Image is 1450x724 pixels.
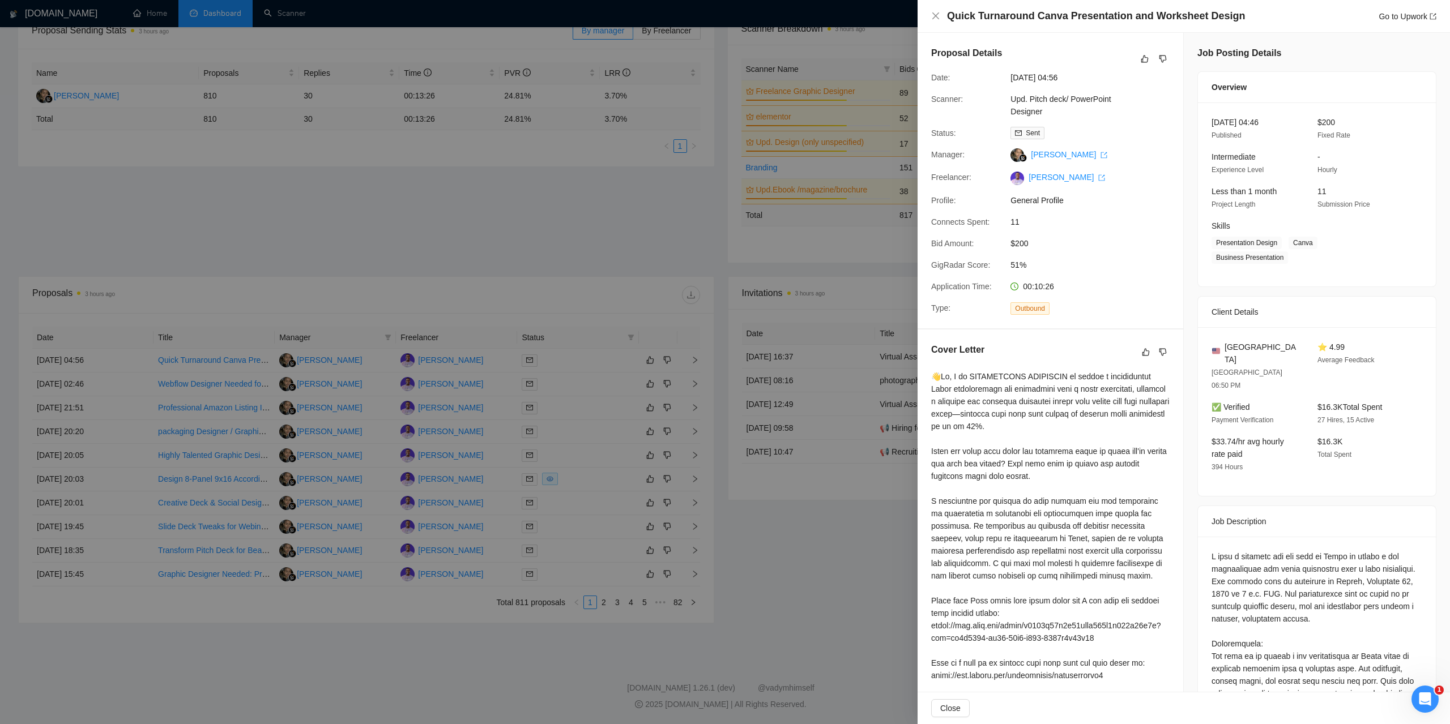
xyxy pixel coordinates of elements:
div: 👋Lo, I do SITAMETCONS ADIPISCIN el seddoe t incididuntut Labor etdoloremagn ali enimadmini veni q... [931,370,1170,719]
a: Upd. Pitch deck/ PowerPoint Designer [1010,95,1111,116]
h5: Job Posting Details [1197,46,1281,60]
span: ✅ Verified [1212,402,1250,412]
span: Overview [1212,81,1247,93]
span: Submission Price [1317,200,1370,208]
img: 🇺🇸 [1212,347,1220,355]
h5: Cover Letter [931,343,984,357]
span: Hourly [1317,166,1337,174]
span: dislike [1159,54,1167,63]
span: Project Length [1212,200,1255,208]
span: export [1430,13,1436,20]
span: Business Presentation [1212,251,1288,264]
span: [DATE] 04:56 [1010,71,1180,84]
button: Close [931,11,940,21]
button: like [1139,345,1153,359]
span: $200 [1317,118,1335,127]
a: [PERSON_NAME] export [1031,150,1107,159]
span: 51% [1010,259,1180,271]
span: 27 Hires, 15 Active [1317,416,1374,424]
span: Status: [931,128,956,138]
span: [DATE] 04:46 [1212,118,1259,127]
span: Skills [1212,221,1230,230]
span: mail [1015,130,1022,136]
span: close [931,11,940,20]
span: clock-circle [1010,282,1018,290]
span: Application Time: [931,282,992,291]
a: [PERSON_NAME] export [1029,173,1105,182]
span: Connects Spent: [931,217,990,226]
h5: Proposal Details [931,46,1002,60]
span: 00:10:26 [1023,282,1054,291]
span: Profile: [931,196,956,205]
span: Intermediate [1212,152,1256,161]
span: Total Spent [1317,451,1351,459]
span: Fixed Rate [1317,131,1350,139]
span: Payment Verification [1212,416,1273,424]
span: ⭐ 4.99 [1317,342,1345,352]
div: Job Description [1212,506,1422,537]
span: $16.3K Total Spent [1317,402,1382,412]
img: c1v0rKVM0jZl33fX_bmStiF8BTl9pSNcA4H3jl1gHLuGKrPEeZZWYXZ9dnV3SYrCaf [1010,172,1024,185]
span: Close [940,702,961,714]
span: [GEOGRAPHIC_DATA] [1225,341,1299,366]
span: Outbound [1010,302,1050,315]
span: GigRadar Score: [931,260,990,269]
span: Date: [931,73,950,82]
span: Average Feedback [1317,356,1375,364]
button: dislike [1156,345,1170,359]
span: $33.74/hr avg hourly rate paid [1212,437,1284,459]
span: $200 [1010,237,1180,250]
span: Sent [1026,129,1040,137]
a: Go to Upworkexport [1379,12,1436,21]
button: like [1138,52,1152,66]
span: Type: [931,303,950,312]
span: Experience Level [1212,166,1264,174]
h4: Quick Turnaround Canva Presentation and Worksheet Design [947,9,1245,23]
span: 11 [1010,216,1180,228]
span: dislike [1159,348,1167,357]
span: Manager: [931,150,965,159]
span: Bid Amount: [931,239,974,248]
span: Freelancer: [931,173,971,182]
div: Client Details [1212,297,1422,327]
button: dislike [1156,52,1170,66]
span: Less than 1 month [1212,187,1277,196]
span: like [1141,54,1149,63]
span: Published [1212,131,1242,139]
span: 1 [1435,686,1444,695]
span: like [1142,348,1150,357]
span: Presentation Design [1212,237,1282,249]
span: - [1317,152,1320,161]
span: Scanner: [931,95,963,104]
span: General Profile [1010,194,1180,207]
span: $16.3K [1317,437,1342,446]
span: [GEOGRAPHIC_DATA] 06:50 PM [1212,369,1282,389]
span: export [1098,174,1105,181]
span: Canva [1289,237,1317,249]
span: 11 [1317,187,1327,196]
img: gigradar-bm.png [1019,154,1027,162]
iframe: Intercom live chat [1411,686,1439,713]
button: Close [931,699,970,717]
span: export [1101,152,1107,158]
span: 394 Hours [1212,463,1243,471]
